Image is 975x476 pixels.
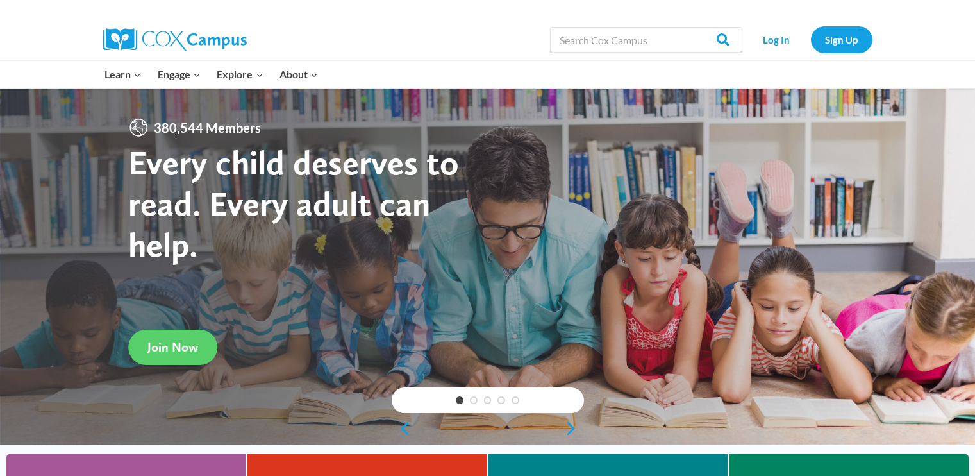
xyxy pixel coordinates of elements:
a: Sign Up [811,26,872,53]
a: 3 [484,396,492,404]
span: 380,544 Members [149,117,266,138]
a: Join Now [128,330,217,365]
a: 1 [456,396,463,404]
strong: Every child deserves to read. Every adult can help. [128,142,459,264]
span: Explore [217,66,263,83]
nav: Primary Navigation [97,61,326,88]
a: previous [392,421,411,436]
img: Cox Campus [103,28,247,51]
nav: Secondary Navigation [749,26,872,53]
span: About [279,66,318,83]
a: Log In [749,26,804,53]
span: Engage [158,66,201,83]
a: 5 [512,396,519,404]
div: content slider buttons [392,416,584,441]
span: Join Now [147,339,198,355]
a: next [565,421,584,436]
input: Search Cox Campus [550,27,742,53]
a: 4 [497,396,505,404]
a: 2 [470,396,478,404]
span: Learn [104,66,141,83]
